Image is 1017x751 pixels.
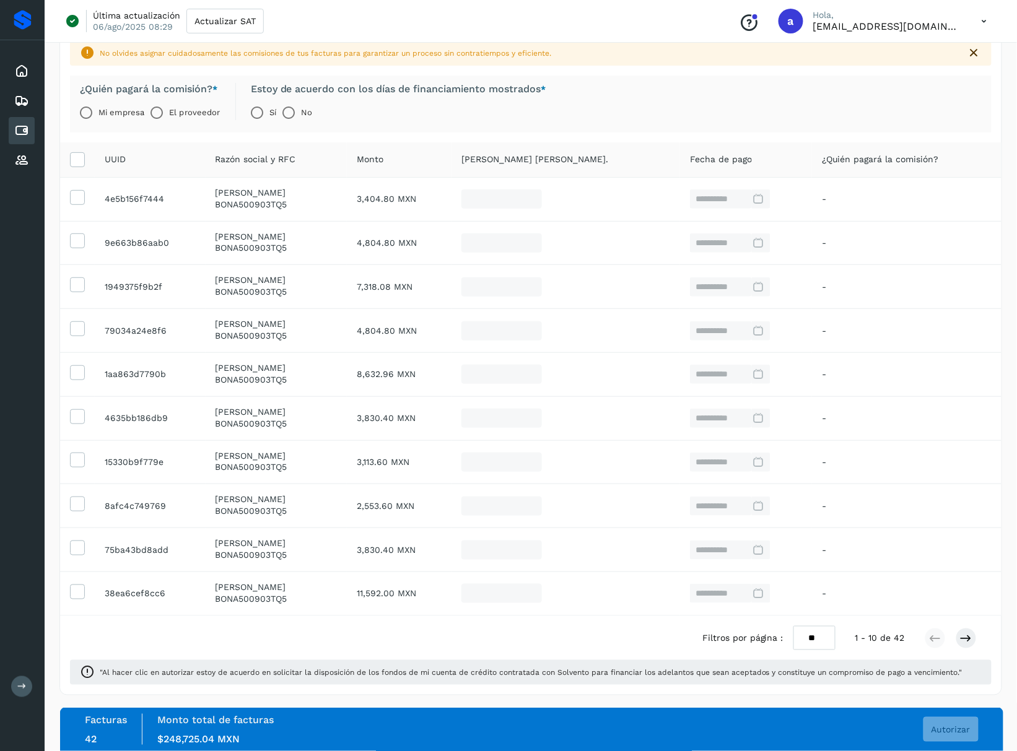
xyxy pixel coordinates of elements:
[822,501,826,511] span: -
[822,153,939,166] span: ¿Quién pagará la comisión?
[105,194,164,204] span: b8c45257-cb71-42c1-be3d-4e5b156f7444
[216,275,337,285] p: ADOLFO BOLIVAR NIÑO
[347,309,452,353] td: 4,804.80 MXN
[216,407,337,417] p: ADOLFO BOLIVAR NIÑO
[105,457,164,467] span: b7889895-4ebf-42ad-b3a8-15330b9f779e
[105,282,162,292] span: f68f283a-50f4-4721-8d52-1949375f9b2f
[157,733,240,745] span: $248,725.04 MXN
[100,667,982,678] span: "Al hacer clic en autorizar estoy de acuerdo en solicitar la disposición de los fondos de mi cuen...
[690,153,752,166] span: Fecha de pago
[813,20,962,32] p: acruz@pakmailcentrooperativo.com
[93,10,180,21] p: Última actualización
[105,326,167,336] span: f0d41732-499e-456c-a7bc-79034a24e8f6
[216,153,296,166] span: Razón social y RFC
[216,582,337,593] p: ADOLFO BOLIVAR NIÑO
[216,232,337,242] p: ADOLFO BOLIVAR NIÑO
[216,331,287,341] span: BONA500903TQ5
[347,265,452,309] td: 7,318.08 MXN
[105,501,166,511] span: 96b7bbb9-eeb9-4091-a8b6-8afc4c749769
[105,153,126,166] span: UUID
[822,194,826,204] span: -
[80,83,220,95] label: ¿Quién pagará la comisión?
[347,484,452,528] td: 2,553.60 MXN
[194,17,256,25] span: Actualizar SAT
[105,369,166,379] span: 200bd021-9c35-4c1a-ace1-1aa863d7790b
[813,10,962,20] p: Hola,
[251,83,546,95] label: Estoy de acuerdo con los días de financiamiento mostrados
[822,282,826,292] span: -
[822,326,826,336] span: -
[923,717,979,742] button: Autorizar
[216,375,287,384] span: BONA500903TQ5
[347,528,452,572] td: 3,830.40 MXN
[9,58,35,85] div: Inicio
[822,457,826,467] span: -
[169,100,220,125] label: El proveedor
[269,100,276,125] label: Sí
[347,352,452,396] td: 8,632.96 MXN
[347,396,452,440] td: 3,830.40 MXN
[216,462,287,472] span: BONA500903TQ5
[100,48,957,59] div: No olvides asignar cuidadosamente las comisiones de tus facturas para garantizar un proceso sin c...
[347,571,452,615] td: 11,592.00 MXN
[357,153,383,166] span: Monto
[216,419,287,428] span: BONA500903TQ5
[9,117,35,144] div: Cuentas por pagar
[216,319,337,329] p: ADOLFO BOLIVAR NIÑO
[855,632,905,645] span: 1 - 10 de 42
[216,594,287,604] span: BONA500903TQ5
[216,243,287,253] span: BONA500903TQ5
[347,440,452,484] td: 3,113.60 MXN
[216,494,337,505] p: ADOLFO BOLIVAR NIÑO
[822,413,826,423] span: -
[347,221,452,265] td: 4,804.80 MXN
[9,147,35,174] div: Proveedores
[216,451,337,461] p: ADOLFO BOLIVAR NIÑO
[85,714,127,726] label: Facturas
[105,588,165,598] span: c27f3bbb-9034-4237-8514-38ea6cef8cc6
[186,9,264,33] button: Actualizar SAT
[105,545,168,555] span: 31675a5e-00ff-4be9-b42e-75ba43bd8add
[822,369,826,379] span: -
[157,714,274,726] label: Monto total de facturas
[85,733,97,745] span: 42
[216,199,287,209] span: BONA500903TQ5
[216,363,337,373] p: ADOLFO BOLIVAR NIÑO
[932,725,971,734] span: Autorizar
[822,545,826,555] span: -
[702,632,783,645] span: Filtros por página :
[822,238,826,248] span: -
[822,588,826,598] span: -
[301,100,312,125] label: No
[216,287,287,297] span: BONA500903TQ5
[216,550,287,560] span: BONA500903TQ5
[105,413,168,423] span: a0e277a9-f55e-4b78-8988-4635bb186db9
[216,538,337,549] p: ADOLFO BOLIVAR NIÑO
[216,506,287,516] span: BONA500903TQ5
[105,238,169,248] span: 1444d15e-fa1c-4ebc-a7b2-9e663b86aab0
[98,100,144,125] label: Mi empresa
[216,188,337,198] p: ADOLFO BOLIVAR NIÑO
[93,21,173,32] p: 06/ago/2025 08:29
[461,153,608,166] span: [PERSON_NAME] [PERSON_NAME].
[9,87,35,115] div: Embarques
[347,177,452,221] td: 3,404.80 MXN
